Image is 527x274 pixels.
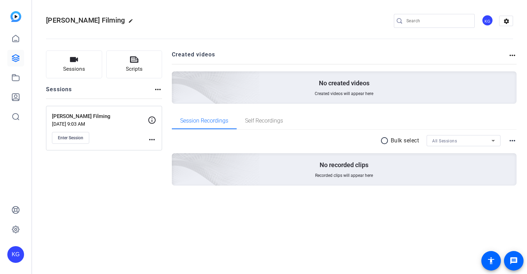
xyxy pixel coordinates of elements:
h2: Sessions [46,85,72,99]
button: Sessions [46,50,102,78]
img: Creted videos background [94,2,260,154]
span: Created videos will appear here [315,91,373,96]
p: No created videos [319,79,369,87]
mat-icon: more_horiz [508,136,517,145]
p: [PERSON_NAME] Filming [52,112,148,120]
p: Bulk select [391,136,419,145]
mat-icon: more_horiz [508,51,517,60]
img: blue-gradient.svg [10,11,21,22]
mat-icon: edit [128,18,137,27]
input: Search [406,17,469,25]
button: Enter Session [52,132,89,144]
mat-icon: more_horiz [154,85,162,94]
button: Scripts [106,50,162,78]
span: [PERSON_NAME] Filming [46,16,125,24]
mat-icon: more_horiz [148,135,156,144]
img: embarkstudio-empty-session.png [94,84,260,235]
p: No recorded clips [320,161,368,169]
span: Enter Session [58,135,83,141]
h2: Created videos [172,50,509,64]
span: Sessions [63,65,85,73]
mat-icon: radio_button_unchecked [380,136,391,145]
mat-icon: accessibility [487,257,495,265]
span: Recorded clips will appear here [315,173,373,178]
span: Scripts [126,65,143,73]
span: Self Recordings [245,118,283,124]
span: All Sessions [432,139,457,143]
p: [DATE] 9:03 AM [52,121,148,127]
mat-icon: settings [499,16,513,26]
div: KG [7,246,24,263]
span: Session Recordings [180,118,228,124]
ngx-avatar: Kristen Grosshans [482,15,494,27]
div: KG [482,15,493,26]
mat-icon: message [510,257,518,265]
